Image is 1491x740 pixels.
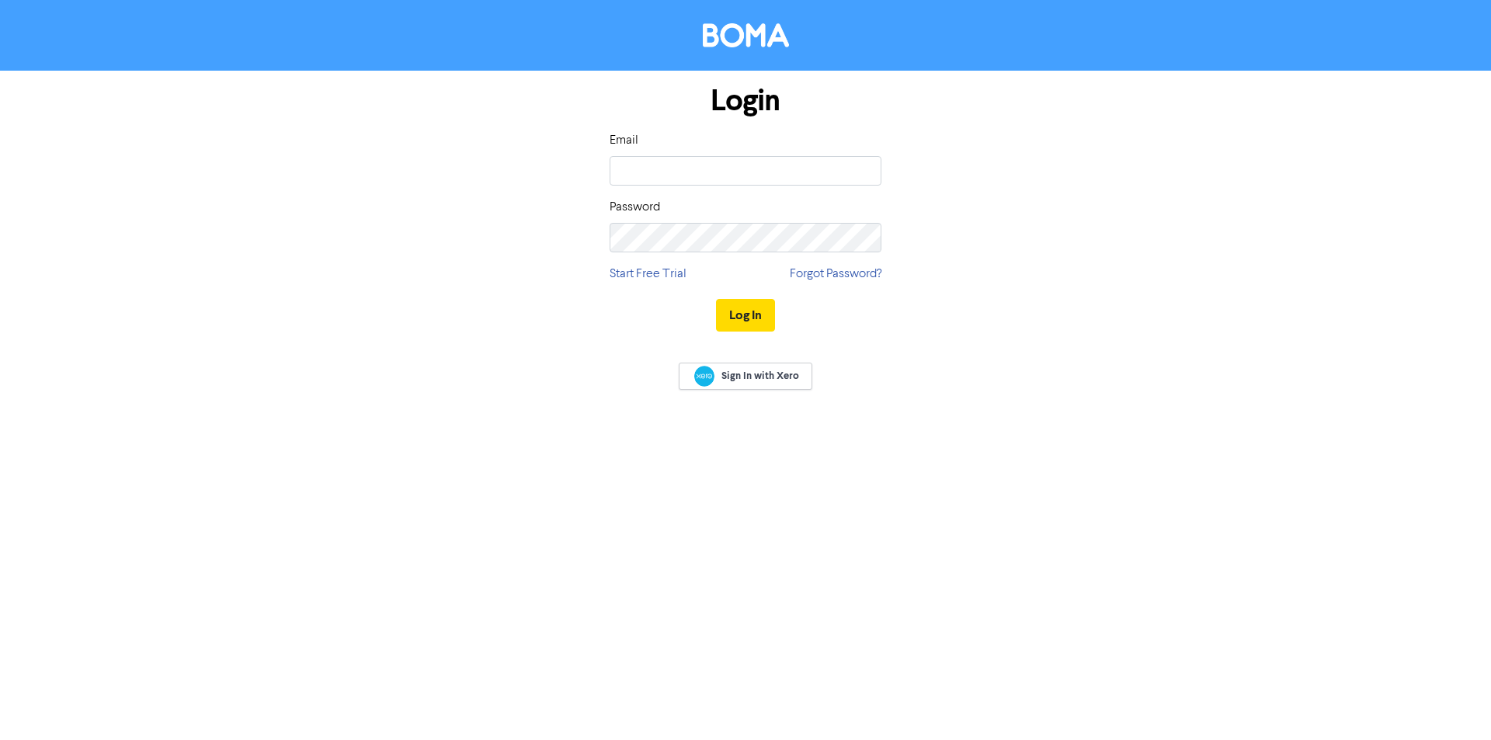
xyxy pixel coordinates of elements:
[610,131,638,150] label: Email
[679,363,812,390] a: Sign In with Xero
[610,83,881,119] h1: Login
[716,299,775,332] button: Log In
[703,23,789,47] img: BOMA Logo
[694,366,714,387] img: Xero logo
[610,265,686,283] a: Start Free Trial
[790,265,881,283] a: Forgot Password?
[721,369,799,383] span: Sign In with Xero
[610,198,660,217] label: Password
